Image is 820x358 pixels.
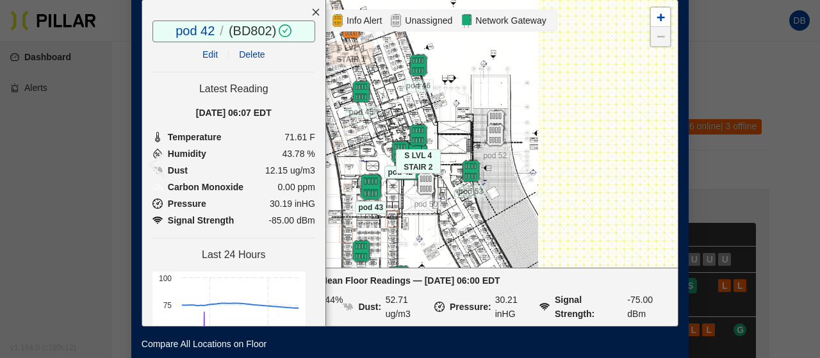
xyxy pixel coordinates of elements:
[389,13,402,28] img: Unassigned
[407,124,430,147] img: pod-online.97050380.svg
[331,13,344,28] img: Alert
[329,16,373,39] div: S LVL 4 STAIR 1
[657,9,665,25] span: +
[152,182,163,192] img: Carbon Monoxide
[402,79,434,92] span: pod 46
[152,197,315,211] li: 30.19 inHG
[168,147,206,161] span: Humidity
[651,27,670,46] a: Zoom out
[450,300,491,314] div: Pressure:
[142,337,266,351] a: Compare All Locations on Floor
[344,13,384,28] span: Info Alert
[345,106,377,118] span: pod 45
[168,130,222,144] span: Temperature
[152,215,163,225] img: Pressure
[152,213,315,227] li: -85.00 dBm
[434,302,445,312] img: PRESSURE
[414,172,438,195] img: pod-unassigned.895f376b.svg
[339,80,384,103] div: pod 45
[202,49,218,60] a: Edit
[455,185,486,198] span: pod 53
[404,172,448,195] div: pod 50
[355,201,386,214] span: pod 43
[473,13,548,28] span: Network Gateway
[389,265,413,288] img: pod-online.97050380.svg
[357,174,384,201] img: pod-online.97050380.svg
[480,149,510,162] span: pod 52
[459,159,482,183] img: pod-online.97050380.svg
[152,149,163,159] img: Humidity
[152,248,315,261] h4: Last 24 Hours
[378,140,423,163] div: pod 42
[448,159,493,183] div: pod 53
[396,149,441,174] span: S LVL 4 STAIR 2
[358,300,381,314] div: Dust:
[329,42,373,66] span: S LVL 4 STAIR 1
[152,180,315,194] li: 0.00 ppm
[345,265,378,278] span: pod 49\
[396,54,441,77] div: pod 46
[276,24,291,37] span: check-circle
[147,273,673,288] div: Mean Floor Readings — [DATE] 06:00 EDT
[152,163,315,177] li: 12.15 ug/m3
[473,110,518,133] div: pod 51
[343,293,434,321] li: 52.71 ug/m3
[555,293,622,321] div: Signal Strength:
[152,132,163,142] img: Temperature
[651,8,670,27] a: Zoom in
[539,302,550,312] img: SIGNAL_RSSI
[229,24,277,38] span: ( BD802 )
[460,13,473,28] img: Network Gateway
[168,163,188,177] span: Dust
[539,293,673,321] li: -75.00 dBm
[407,54,430,77] img: pod-online.97050380.svg
[484,124,507,147] img: pod-unassigned.895f376b.svg
[142,150,172,181] span: left
[350,80,373,103] img: pod-online.97050380.svg
[152,199,163,209] img: Pressure
[339,240,384,263] div: pod 49\
[168,213,234,227] span: Signal Strength
[402,13,455,28] span: Unassigned
[168,197,206,211] span: Pressure
[657,28,665,44] span: −
[239,47,265,61] span: Delete
[411,198,441,211] span: pod 50
[168,180,243,194] span: Carbon Monoxide
[311,8,320,17] span: close
[350,240,373,263] img: pod-online.97050380.svg
[348,175,393,199] div: pod 43
[159,274,172,283] text: 100
[152,106,315,120] div: [DATE] 06:07 EDT
[152,130,315,144] li: 71.61 F
[473,124,518,147] div: pod 52
[434,293,539,321] li: 30.21 inHG
[220,24,224,38] span: /
[389,140,412,163] img: pod-online.97050380.svg
[396,124,441,147] div: S LVL 4 STAIR 2
[152,83,315,95] h4: Latest Reading
[176,24,215,38] a: pod 42
[152,147,315,161] li: 43.78 %
[163,301,172,310] text: 75
[384,166,416,179] span: pod 42
[484,110,507,133] img: pod-unassigned.895f376b.svg
[343,302,353,312] img: DUST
